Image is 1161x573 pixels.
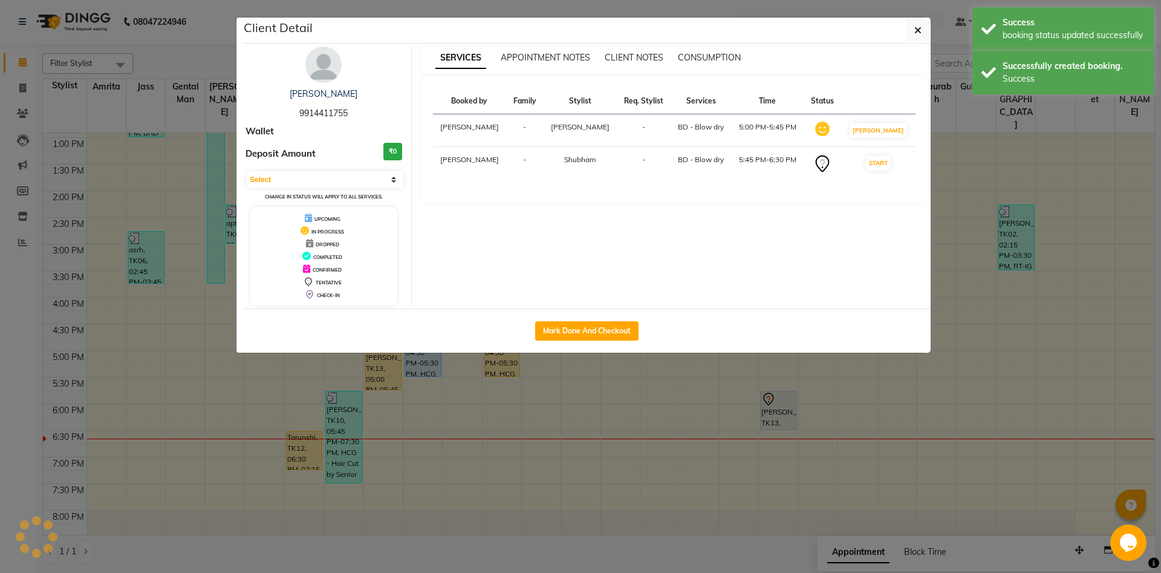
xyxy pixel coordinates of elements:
td: [PERSON_NAME] [433,147,506,182]
td: - [506,147,544,182]
div: booking status updated successfully [1003,29,1145,42]
button: START [866,156,891,171]
td: 5:00 PM-5:45 PM [731,114,803,147]
span: APPOINTMENT NOTES [501,52,590,63]
div: BD - Blow dry [678,154,724,165]
span: DROPPED [316,241,339,247]
span: COMPLETED [313,254,342,260]
span: CHECK-IN [317,292,340,298]
td: - [617,114,671,147]
th: Services [671,88,731,114]
td: 5:45 PM-6:30 PM [731,147,803,182]
h5: Client Detail [244,19,313,37]
th: Family [506,88,544,114]
td: - [617,147,671,182]
span: [PERSON_NAME] [551,122,610,131]
img: avatar [305,47,342,83]
small: Change in status will apply to all services. [265,194,383,200]
a: [PERSON_NAME] [290,88,357,99]
span: Deposit Amount [246,147,316,161]
span: SERVICES [435,47,486,69]
span: Wallet [246,125,274,139]
div: Success [1003,16,1145,29]
span: 9914411755 [299,108,348,119]
th: Booked by [433,88,506,114]
iframe: chat widget [1110,525,1149,561]
span: CONSUMPTION [678,52,741,63]
span: CONFIRMED [313,267,342,273]
th: Status [804,88,841,114]
div: Successfully created booking. [1003,60,1145,73]
h3: ₹0 [383,143,402,160]
th: Stylist [544,88,617,114]
span: UPCOMING [314,216,340,222]
div: Success [1003,73,1145,85]
th: Time [731,88,803,114]
span: TENTATIVE [316,280,342,286]
button: [PERSON_NAME] [850,123,907,138]
td: [PERSON_NAME] [433,114,506,147]
th: Req. Stylist [617,88,671,114]
span: CLIENT NOTES [605,52,663,63]
button: Mark Done And Checkout [535,321,639,341]
div: BD - Blow dry [678,122,724,133]
span: Shubham [564,155,596,164]
span: IN PROGRESS [311,229,344,235]
td: - [506,114,544,147]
